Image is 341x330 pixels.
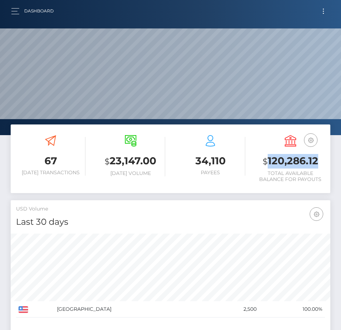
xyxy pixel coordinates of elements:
button: Toggle navigation [317,6,330,16]
small: $ [263,156,268,166]
small: $ [105,156,110,166]
td: [GEOGRAPHIC_DATA] [54,301,211,318]
h3: 23,147.00 [96,154,166,169]
a: Dashboard [24,4,54,18]
img: US.png [19,306,28,313]
h6: Payees [176,170,245,176]
td: 100.00% [259,301,325,318]
h6: [DATE] Transactions [16,170,85,176]
h4: Last 30 days [16,216,325,228]
h5: USD Volume [16,206,325,213]
h3: 120,286.12 [256,154,325,169]
h3: 67 [16,154,85,168]
h3: 34,110 [176,154,245,168]
h6: [DATE] Volume [96,170,166,176]
h6: Total Available Balance for Payouts [256,170,325,182]
td: 2,500 [211,301,259,318]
